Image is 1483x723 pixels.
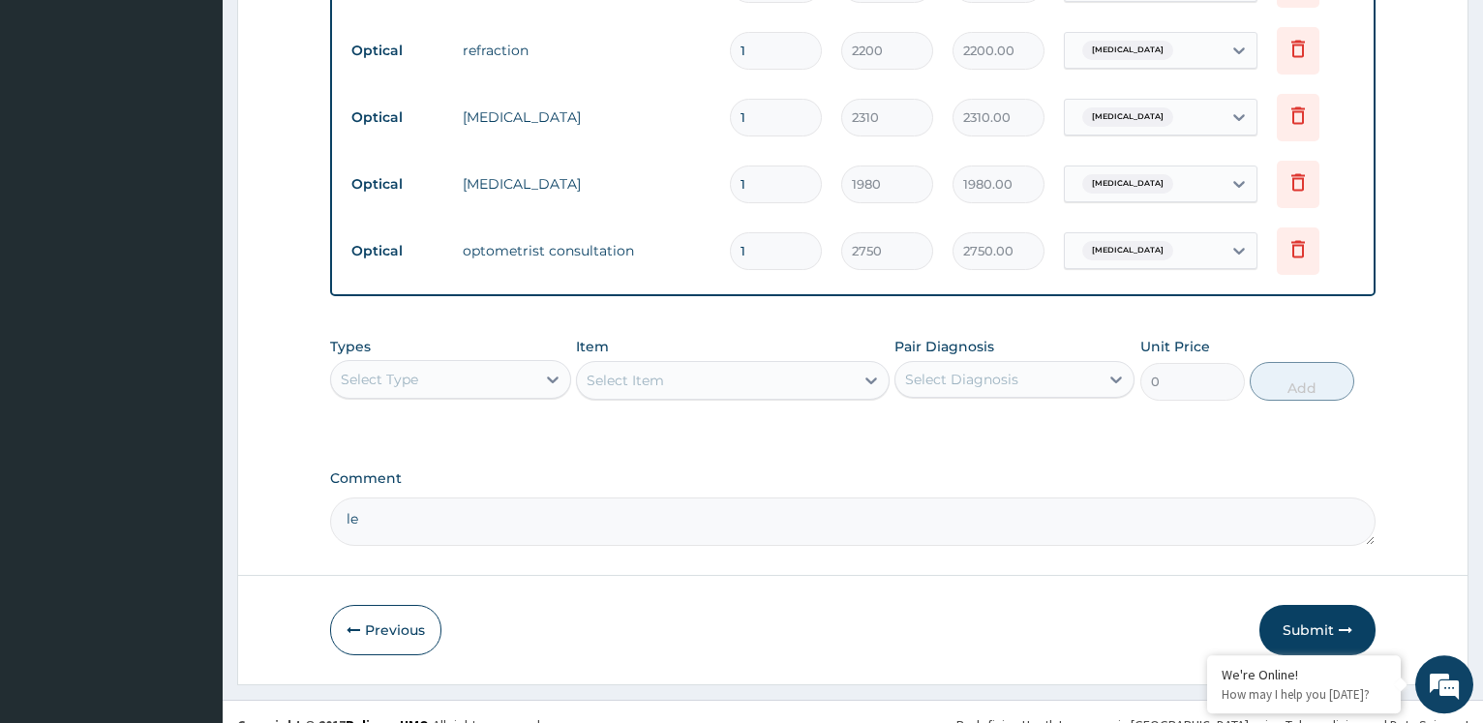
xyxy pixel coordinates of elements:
[1082,241,1173,260] span: [MEDICAL_DATA]
[1222,666,1386,683] div: We're Online!
[101,108,325,134] div: Chat with us now
[342,166,453,202] td: Optical
[1082,174,1173,194] span: [MEDICAL_DATA]
[1082,41,1173,60] span: [MEDICAL_DATA]
[330,605,441,655] button: Previous
[453,231,720,270] td: optometrist consultation
[453,165,720,203] td: [MEDICAL_DATA]
[1140,337,1210,356] label: Unit Price
[318,10,364,56] div: Minimize live chat window
[342,33,453,69] td: Optical
[112,230,267,426] span: We're online!
[453,98,720,136] td: [MEDICAL_DATA]
[330,470,1376,487] label: Comment
[1082,107,1173,127] span: [MEDICAL_DATA]
[894,337,994,356] label: Pair Diagnosis
[1250,362,1354,401] button: Add
[342,233,453,269] td: Optical
[36,97,78,145] img: d_794563401_company_1708531726252_794563401
[330,339,371,355] label: Types
[341,370,418,389] div: Select Type
[342,100,453,136] td: Optical
[576,337,609,356] label: Item
[453,31,720,70] td: refraction
[1222,686,1386,703] p: How may I help you today?
[1259,605,1376,655] button: Submit
[905,370,1018,389] div: Select Diagnosis
[10,501,369,569] textarea: Type your message and hit 'Enter'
